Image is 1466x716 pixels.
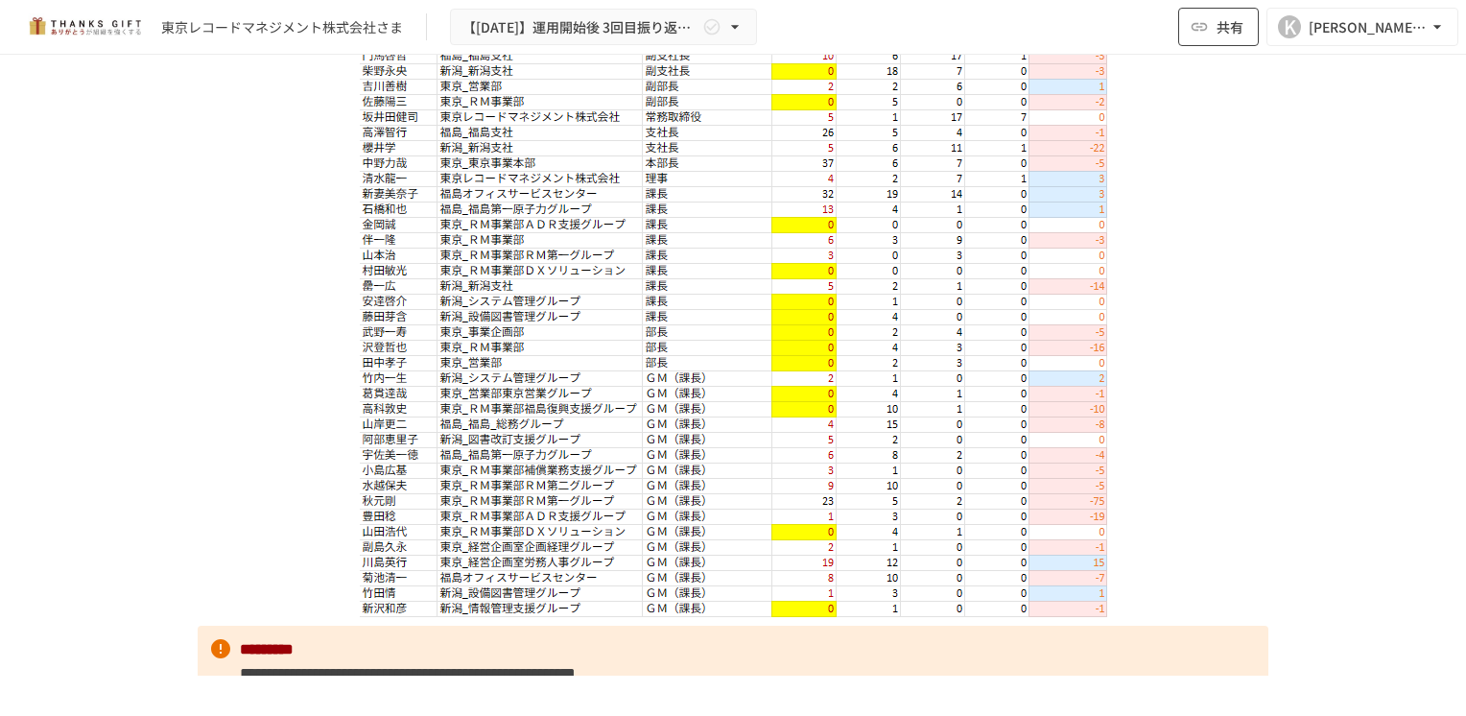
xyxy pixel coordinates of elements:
button: 【[DATE]】運用開始後 3回目振り返りミーティング [450,9,757,46]
img: LE43LPFXSG0eVBF5GoL8pgyvwOurlC2eTBMtEBUqrp5 [360,3,1107,617]
div: 東京レコードマネジメント株式会社さま [161,17,403,37]
span: 【[DATE]】運用開始後 3回目振り返りミーティング [462,15,698,39]
div: K [1278,15,1301,38]
div: [PERSON_NAME][EMAIL_ADDRESS][PERSON_NAME][DOMAIN_NAME] [1309,15,1428,39]
img: mMP1OxWUAhQbsRWCurg7vIHe5HqDpP7qZo7fRoNLXQh [23,12,146,42]
button: 共有 [1178,8,1259,46]
button: K[PERSON_NAME][EMAIL_ADDRESS][PERSON_NAME][DOMAIN_NAME] [1266,8,1458,46]
span: 共有 [1217,16,1243,37]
